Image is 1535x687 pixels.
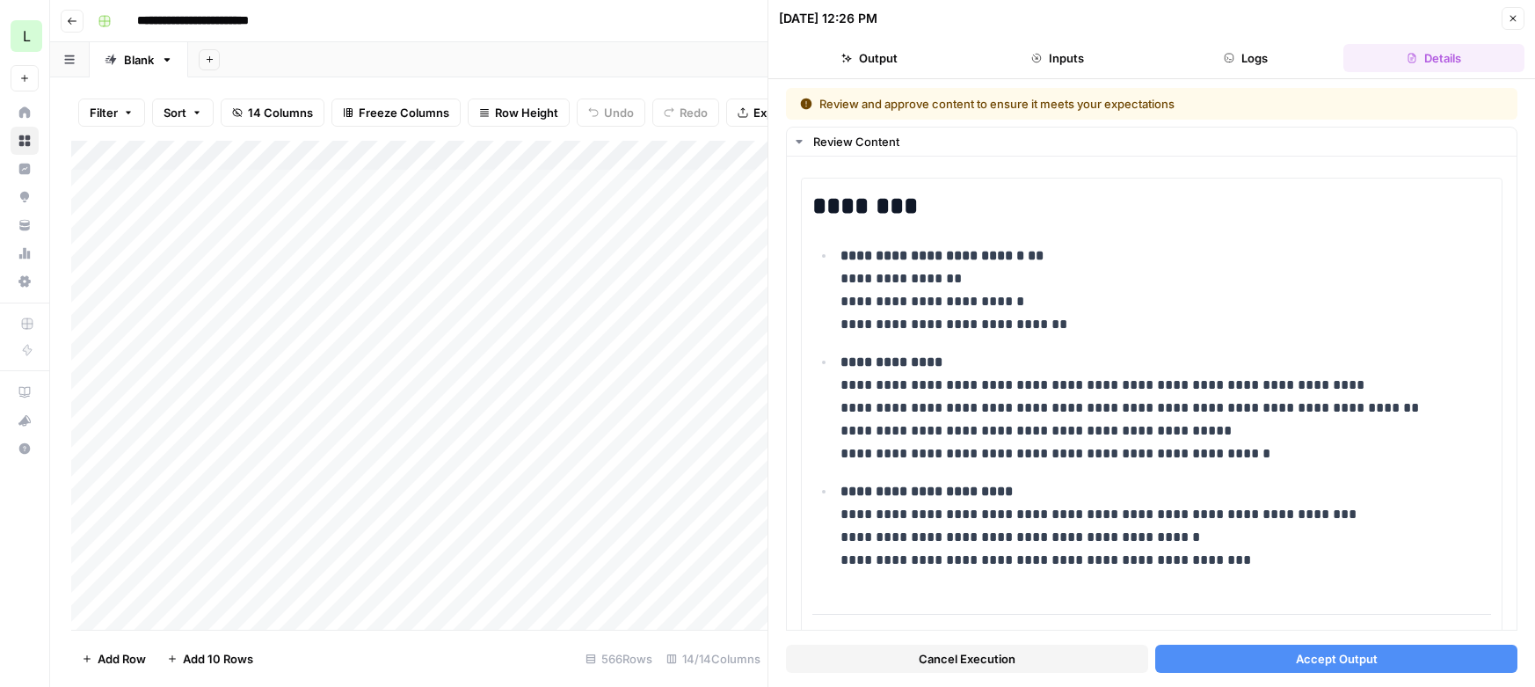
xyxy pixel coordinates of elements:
a: Your Data [11,211,39,239]
a: Home [11,99,39,127]
div: Blank [124,51,154,69]
button: Output [779,44,960,72]
button: What's new? [11,406,39,435]
a: AirOps Academy [11,378,39,406]
button: Review Content [787,128,1517,156]
div: [DATE] 12:26 PM [779,10,877,27]
button: Add 10 Rows [156,645,264,673]
button: Logs [1155,44,1336,72]
button: Workspace: Lob [11,14,39,58]
a: Blank [90,42,188,77]
div: What's new? [11,407,38,434]
button: Export CSV [726,99,827,127]
span: Cancel Execution [919,650,1015,668]
span: Undo [604,104,634,121]
a: Opportunities [11,183,39,211]
button: Inputs [967,44,1148,72]
span: Add Row [98,650,146,668]
button: Details [1343,44,1524,72]
a: Usage [11,239,39,267]
a: Browse [11,127,39,155]
span: Row Height [495,104,558,121]
button: Cancel Execution [786,645,1148,673]
button: Freeze Columns [331,99,461,127]
span: Sort [164,104,186,121]
button: Help + Support [11,435,39,463]
a: Settings [11,267,39,296]
div: Review Content [813,133,1506,150]
button: 14 Columns [221,99,324,127]
div: 566 Rows [578,645,659,673]
span: 14 Columns [248,104,313,121]
span: Filter [90,104,118,121]
span: L [23,26,31,47]
a: Insights [11,155,39,183]
button: Accept Output [1155,645,1517,673]
span: Add 10 Rows [183,650,253,668]
span: Redo [680,104,708,121]
button: Sort [152,99,214,127]
button: Undo [577,99,645,127]
button: Add Row [71,645,156,673]
button: Redo [652,99,719,127]
div: Review and approve content to ensure it meets your expectations [800,95,1339,113]
button: Filter [78,99,145,127]
span: Export CSV [753,104,816,121]
span: Freeze Columns [359,104,449,121]
button: Row Height [468,99,570,127]
span: Accept Output [1296,650,1378,668]
div: 14/14 Columns [659,645,767,673]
